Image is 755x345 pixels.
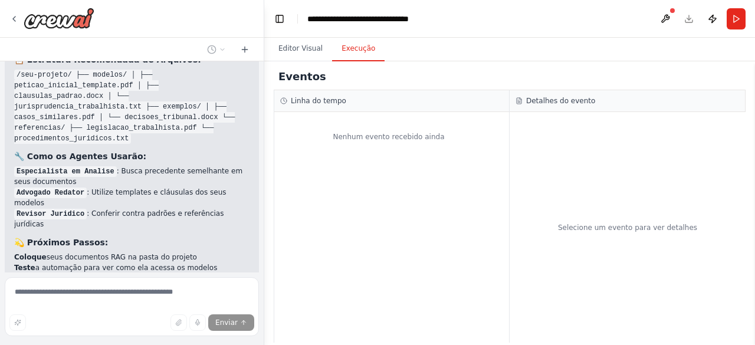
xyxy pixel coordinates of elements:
font: Teste [14,264,35,272]
font: Enviar [215,318,238,327]
font: Selecione um evento para ver detalhes [558,224,697,232]
button: Mudar para o chat anterior [202,42,231,57]
font: Linha do tempo [291,97,346,105]
code: Revisor Juridico [14,209,87,219]
nav: migalhas de pão [307,13,441,25]
button: Melhore este prompt [9,314,26,331]
button: Iniciar um novo bate-papo [235,42,254,57]
font: Coloque [14,253,47,261]
font: 🔧 Como os Agentes Usarão: [14,152,146,161]
font: Execução [342,44,375,52]
font: Editor Visual [278,44,323,52]
font: Eventos [278,70,326,83]
font: Detalhes do evento [526,97,595,105]
font: : Busca precedente semelhante em seus documentos [14,167,242,186]
img: Logotipo [24,8,94,29]
code: Advogado Redator [14,188,87,198]
button: Ocultar barra lateral esquerda [271,11,288,27]
button: Clique para falar sobre sua ideia de automação [189,314,206,331]
code: /seu-projeto/ ├── modelos/ │ ├── peticao_inicial_template.pdf │ ├── clausulas_padrao.docx │ └── j... [14,70,235,144]
font: seus documentos RAG na pasta do projeto [47,253,197,261]
font: a automação para ver como ela acessa os modelos [35,264,218,272]
button: Enviar [208,314,254,331]
font: : Conferir contra padrões e referências jurídicas [14,209,224,228]
font: Nenhum evento recebido ainda [333,133,444,141]
font: : Utilize templates e cláusulas dos seus modelos [14,188,226,207]
button: Carregar arquivos [170,314,187,331]
font: 💫 Próximos Passos: [14,238,108,247]
code: Especialista em Analise [14,166,117,177]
